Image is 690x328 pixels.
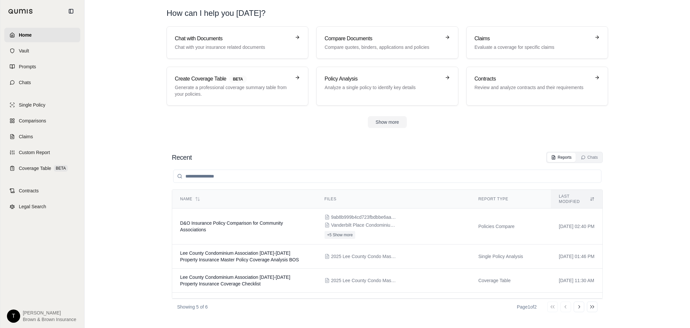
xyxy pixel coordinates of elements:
span: Custom Report [19,149,50,156]
td: [DATE] 02:40 PM [551,209,602,245]
span: Lee County Condominium Association 2025-2026 Property Insurance Master Policy Coverage Analysis BOS [180,250,299,262]
a: Vault [4,44,80,58]
td: Coverage Table [470,269,551,293]
span: Claims [19,133,33,140]
h3: Policy Analysis [325,75,441,83]
span: Prompts [19,63,36,70]
a: Single Policy [4,98,80,112]
div: Name [180,196,309,202]
h3: Contracts [475,75,591,83]
p: Chat with your insurance related documents [175,44,291,50]
div: Last modified [559,194,594,204]
span: Single Policy [19,102,45,108]
span: Comparisons [19,117,46,124]
a: Comparisons [4,114,80,128]
th: Files [317,190,471,209]
a: Prompts [4,59,80,74]
div: Page 1 of 2 [517,304,537,310]
a: Contracts [4,183,80,198]
th: Report Type [470,190,551,209]
p: Evaluate a coverage for specific claims [475,44,591,50]
span: Lee County Condominium Association 2025-2026 Property Insurance Coverage Checklist [180,275,290,286]
td: Generic Report [470,293,551,317]
p: Showing 5 of 6 [177,304,208,310]
h3: Create Coverage Table [175,75,291,83]
div: Chats [581,155,598,160]
span: Coverage Table [19,165,51,172]
a: Chats [4,75,80,90]
span: BETA [54,165,68,172]
td: Policies Compare [470,209,551,245]
p: Review and analyze contracts and their requirements [475,84,591,91]
span: 9ab8b999b4cd723fbdbbe6aa460f93df.pdf [331,214,397,220]
span: Contracts [19,187,39,194]
a: Custom Report [4,145,80,160]
button: Collapse sidebar [66,6,76,16]
td: [DATE] 11:30 AM [551,269,602,293]
h3: Compare Documents [325,35,441,43]
div: Reports [551,155,572,160]
span: Legal Search [19,203,46,210]
span: 2025 Lee County Condo Master Policy.pdf [331,253,397,260]
p: Generate a professional coverage summary table from your policies. [175,84,291,97]
span: BETA [229,76,247,83]
span: Vanderbilt Place Condominium Association Inc - Gre.PDF [331,222,397,228]
a: Home [4,28,80,42]
p: Analyze a single policy to identify key details [325,84,441,91]
span: Vault [19,48,29,54]
button: +5 Show more [325,231,356,239]
div: T [7,310,20,323]
button: Show more [368,116,407,128]
a: Legal Search [4,199,80,214]
button: Chats [577,153,602,162]
td: Single Policy Analysis [470,245,551,269]
span: 2025 Lee County Condo Master Policy.pdf [331,277,397,284]
a: Compare DocumentsCompare quotes, binders, applications and policies [316,26,458,59]
p: Compare quotes, binders, applications and policies [325,44,441,50]
span: D&O Insurance Policy Comparison for Community Associations [180,220,283,232]
a: Coverage TableBETA [4,161,80,176]
a: Create Coverage TableBETAGenerate a professional coverage summary table from your policies. [167,67,308,106]
h1: How can I help you [DATE]? [167,8,266,18]
a: Claims [4,129,80,144]
h3: Claims [475,35,591,43]
span: [PERSON_NAME] [23,310,76,316]
a: Chat with DocumentsChat with your insurance related documents [167,26,308,59]
a: ContractsReview and analyze contracts and their requirements [466,67,608,106]
td: [DATE] 01:46 PM [551,245,602,269]
td: [DATE] 10:57 AM [551,293,602,317]
button: Reports [547,153,576,162]
h2: Recent [172,153,192,162]
span: Brown & Brown Insurance [23,316,76,323]
img: Qumis Logo [8,9,33,14]
a: ClaimsEvaluate a coverage for specific claims [466,26,608,59]
h3: Chat with Documents [175,35,291,43]
a: Policy AnalysisAnalyze a single policy to identify key details [316,67,458,106]
span: Home [19,32,32,38]
span: Chats [19,79,31,86]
